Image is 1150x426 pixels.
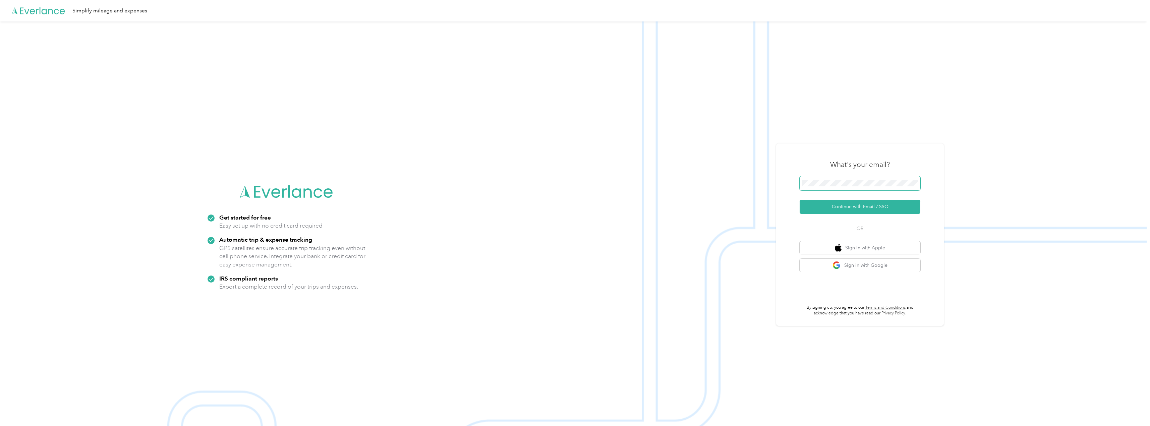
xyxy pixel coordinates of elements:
[881,311,905,316] a: Privacy Policy
[830,160,890,169] h3: What's your email?
[219,214,271,221] strong: Get started for free
[219,236,312,243] strong: Automatic trip & expense tracking
[865,305,906,310] a: Terms and Conditions
[219,244,366,269] p: GPS satellites ensure accurate trip tracking even without cell phone service. Integrate your bank...
[800,259,920,272] button: google logoSign in with Google
[219,222,323,230] p: Easy set up with no credit card required
[219,275,278,282] strong: IRS compliant reports
[72,7,147,15] div: Simplify mileage and expenses
[800,200,920,214] button: Continue with Email / SSO
[219,283,358,291] p: Export a complete record of your trips and expenses.
[800,305,920,316] p: By signing up, you agree to our and acknowledge that you have read our .
[800,241,920,254] button: apple logoSign in with Apple
[832,261,841,269] img: google logo
[835,244,842,252] img: apple logo
[848,225,872,232] span: OR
